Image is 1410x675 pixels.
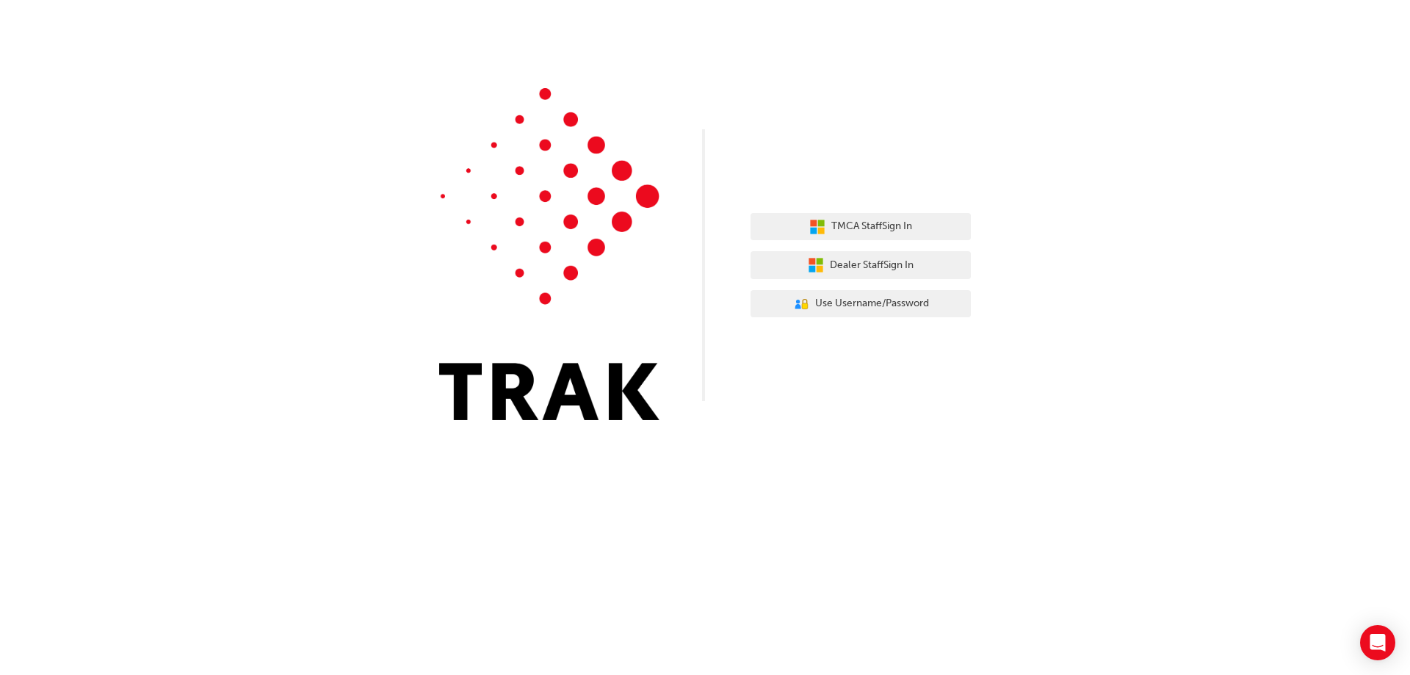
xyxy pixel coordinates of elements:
span: Dealer Staff Sign In [830,257,914,274]
span: Use Username/Password [815,295,929,312]
button: TMCA StaffSign In [751,213,971,241]
div: Open Intercom Messenger [1360,625,1395,660]
button: Use Username/Password [751,290,971,318]
span: TMCA Staff Sign In [831,218,912,235]
button: Dealer StaffSign In [751,251,971,279]
img: Trak [439,88,659,420]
